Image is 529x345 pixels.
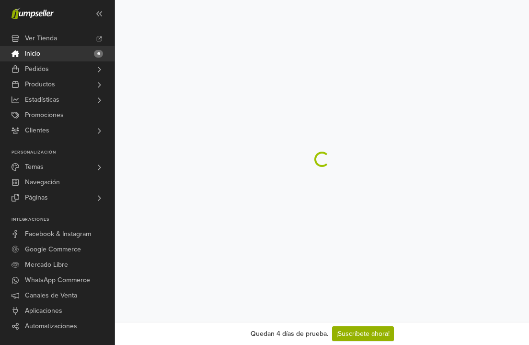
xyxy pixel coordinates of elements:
span: Clientes [25,123,49,138]
span: Promociones [25,107,64,123]
span: Aplicaciones [25,303,62,319]
span: Inicio [25,46,40,61]
a: ¡Suscríbete ahora! [332,326,394,341]
p: Personalización [11,150,115,155]
span: WhatsApp Commerce [25,273,90,288]
span: Estadísticas [25,92,59,107]
div: Quedan 4 días de prueba. [251,329,328,339]
span: Pedidos [25,61,49,77]
span: Automatizaciones [25,319,77,334]
span: Facebook & Instagram [25,226,91,242]
span: Canales de Venta [25,288,77,303]
span: 6 [94,50,103,58]
span: Google Commerce [25,242,81,257]
span: Ver Tienda [25,31,57,46]
span: Mercado Libre [25,257,68,273]
span: Temas [25,159,44,175]
p: Integraciones [11,217,115,223]
span: Navegación [25,175,60,190]
span: Productos [25,77,55,92]
span: Páginas [25,190,48,205]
